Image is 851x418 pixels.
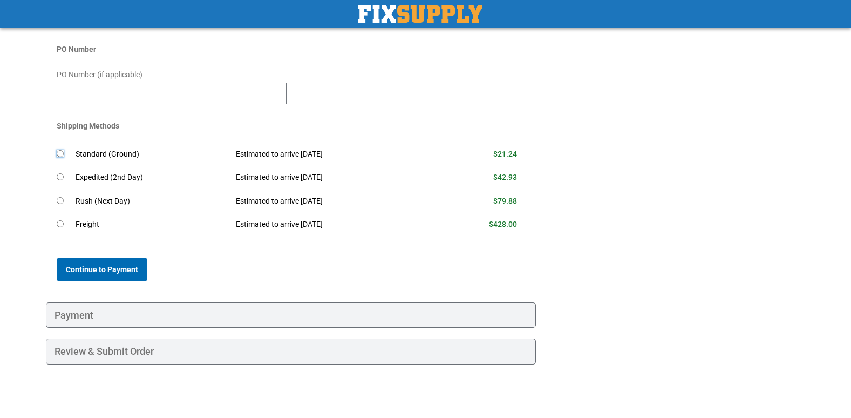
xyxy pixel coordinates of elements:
span: $21.24 [493,150,517,158]
span: PO Number (if applicable) [57,70,142,79]
td: Estimated to arrive [DATE] [228,190,436,213]
td: Standard (Ground) [76,143,228,166]
td: Estimated to arrive [DATE] [228,166,436,190]
span: $428.00 [489,220,517,228]
span: $79.88 [493,197,517,205]
td: Estimated to arrive [DATE] [228,143,436,166]
td: Estimated to arrive [DATE] [228,213,436,237]
img: Fix Industrial Supply [358,5,482,23]
span: $42.93 [493,173,517,181]
div: Review & Submit Order [46,339,536,365]
div: PO Number [57,44,526,60]
button: Continue to Payment [57,258,147,281]
div: Payment [46,302,536,328]
span: Continue to Payment [66,265,138,274]
td: Rush (Next Day) [76,190,228,213]
td: Freight [76,213,228,237]
div: Shipping Methods [57,120,526,137]
td: Expedited (2nd Day) [76,166,228,190]
a: store logo [358,5,482,23]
